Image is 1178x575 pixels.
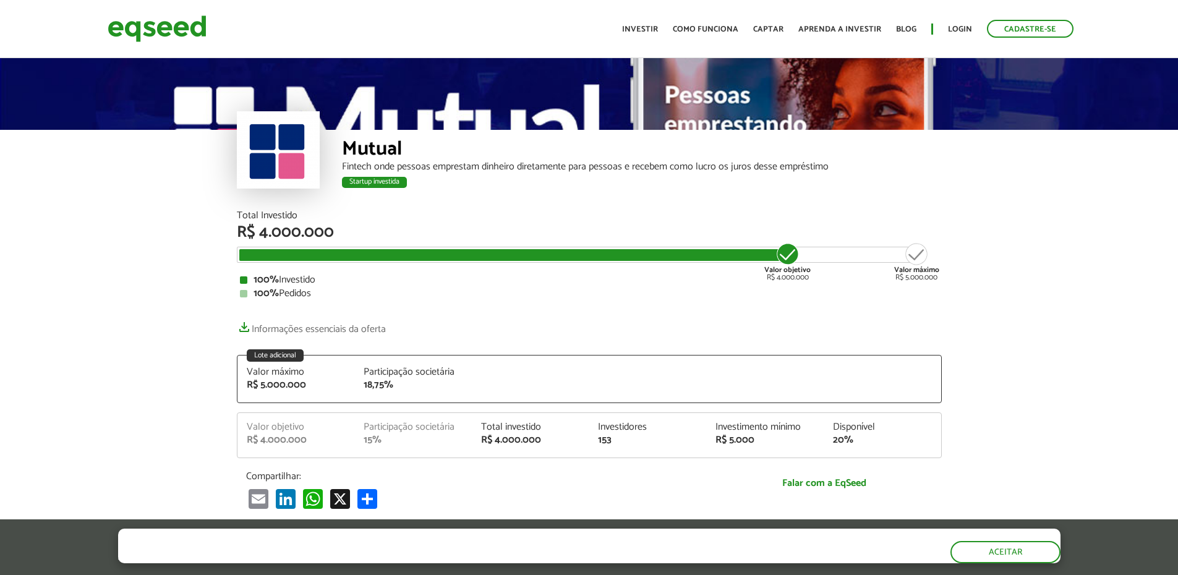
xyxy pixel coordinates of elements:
[328,488,352,509] a: X
[948,25,972,33] a: Login
[246,471,698,482] p: Compartilhar:
[715,422,814,432] div: Investimento mínimo
[764,264,811,276] strong: Valor objetivo
[950,541,1061,563] button: Aceitar
[247,380,346,390] div: R$ 5.000.000
[598,422,697,432] div: Investidores
[108,12,207,45] img: EqSeed
[598,435,697,445] div: 153
[894,264,939,276] strong: Valor máximo
[247,435,346,445] div: R$ 4.000.000
[342,139,942,162] div: Mutual
[247,422,346,432] div: Valor objetivo
[254,285,279,302] strong: 100%
[118,529,566,548] h5: O site da EqSeed utiliza cookies para melhorar sua navegação.
[364,380,463,390] div: 18,75%
[798,25,881,33] a: Aprenda a investir
[118,551,566,563] p: Ao clicar em "aceitar", você aceita nossa .
[247,367,346,377] div: Valor máximo
[481,422,580,432] div: Total investido
[764,242,811,281] div: R$ 4.000.000
[237,317,386,334] a: Informações essenciais da oferta
[237,224,942,241] div: R$ 4.000.000
[301,488,325,509] a: WhatsApp
[364,435,463,445] div: 15%
[987,20,1073,38] a: Cadastre-se
[894,242,939,281] div: R$ 5.000.000
[715,435,814,445] div: R$ 5.000
[273,488,298,509] a: LinkedIn
[237,211,942,221] div: Total Investido
[673,25,738,33] a: Como funciona
[481,435,580,445] div: R$ 4.000.000
[342,177,407,188] div: Startup investida
[753,25,783,33] a: Captar
[342,162,942,172] div: Fintech onde pessoas emprestam dinheiro diretamente para pessoas e recebem como lucro os juros de...
[833,435,932,445] div: 20%
[281,552,424,563] a: política de privacidade e de cookies
[355,488,380,509] a: Compartilhar
[364,367,463,377] div: Participação societária
[622,25,658,33] a: Investir
[247,349,304,362] div: Lote adicional
[240,289,939,299] div: Pedidos
[240,275,939,285] div: Investido
[254,271,279,288] strong: 100%
[364,422,463,432] div: Participação societária
[716,471,933,496] a: Falar com a EqSeed
[833,422,932,432] div: Disponível
[246,488,271,509] a: Email
[896,25,916,33] a: Blog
